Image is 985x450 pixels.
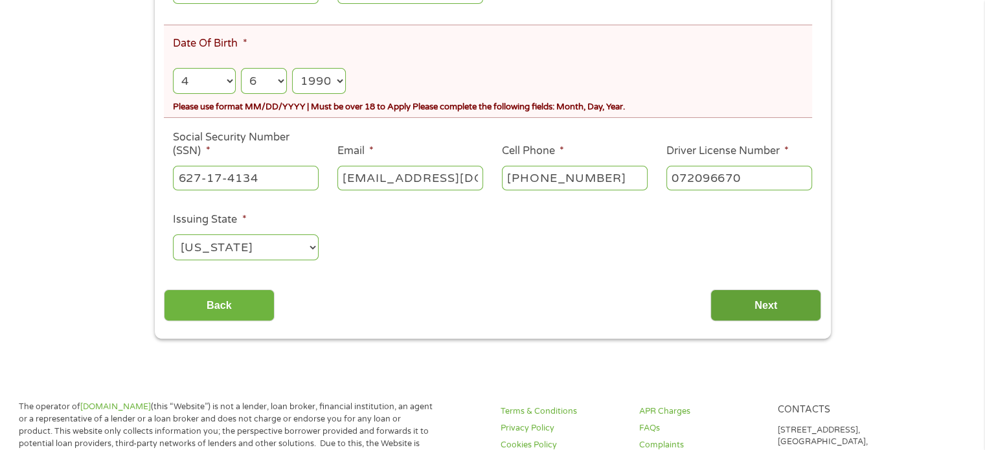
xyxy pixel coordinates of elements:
a: Terms & Conditions [501,405,624,418]
label: Email [337,144,374,158]
label: Issuing State [173,213,246,227]
input: Back [164,289,275,321]
a: Privacy Policy [501,422,624,434]
label: Cell Phone [502,144,564,158]
label: Date Of Birth [173,37,247,51]
input: (541) 754-3010 [502,166,648,190]
input: 078-05-1120 [173,166,319,190]
input: Next [710,289,821,321]
a: FAQs [639,422,762,434]
label: Social Security Number (SSN) [173,131,319,158]
div: Please use format MM/DD/YYYY | Must be over 18 to Apply Please complete the following fields: Mon... [173,96,811,114]
label: Driver License Number [666,144,789,158]
input: john@gmail.com [337,166,483,190]
h4: Contacts [777,404,900,416]
a: APR Charges [639,405,762,418]
a: [DOMAIN_NAME] [80,401,151,412]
